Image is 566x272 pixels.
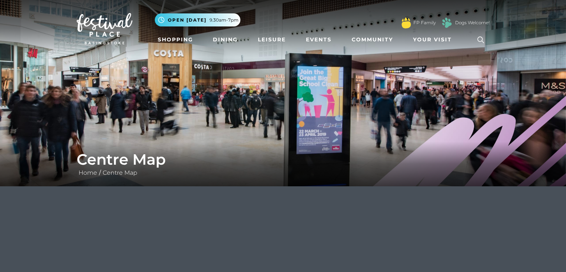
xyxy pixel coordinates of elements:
a: Shopping [155,33,196,47]
a: Events [303,33,335,47]
a: Dining [210,33,241,47]
a: Community [349,33,396,47]
a: Your Visit [410,33,458,47]
a: Dogs Welcome! [455,19,490,26]
a: FP Family [413,19,436,26]
span: Your Visit [413,36,452,44]
span: Open [DATE] [168,17,207,23]
a: Leisure [255,33,289,47]
a: Home [77,169,99,176]
button: Open [DATE] 9.30am-7pm [155,13,240,26]
img: Festival Place Logo [77,13,132,44]
a: Centre Map [101,169,139,176]
span: 9.30am-7pm [210,17,239,23]
div: / [71,151,495,177]
h1: Centre Map [77,151,490,168]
